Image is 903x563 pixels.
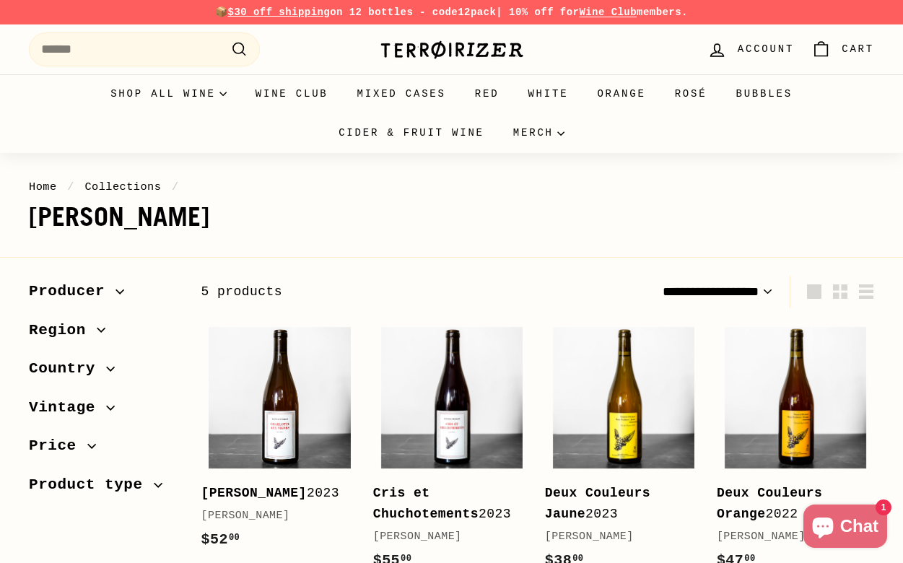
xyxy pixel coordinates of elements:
[803,28,883,71] a: Cart
[29,357,106,381] span: Country
[29,430,178,469] button: Price
[699,28,803,71] a: Account
[29,469,178,508] button: Product type
[96,74,241,113] summary: Shop all wine
[29,279,115,304] span: Producer
[842,41,874,57] span: Cart
[717,483,860,525] div: 2022
[201,531,240,548] span: $52
[721,74,806,113] a: Bubbles
[545,483,688,525] div: 2023
[29,392,178,431] button: Vintage
[29,434,87,458] span: Price
[545,486,650,521] b: Deux Couleurs Jaune
[201,486,307,500] b: [PERSON_NAME]
[228,6,331,18] span: $30 off shipping
[29,203,874,232] h1: [PERSON_NAME]
[29,396,106,420] span: Vintage
[29,315,178,354] button: Region
[499,113,579,152] summary: Merch
[29,473,154,497] span: Product type
[201,507,344,525] div: [PERSON_NAME]
[717,486,822,521] b: Deux Couleurs Orange
[229,533,240,543] sup: 00
[373,528,516,546] div: [PERSON_NAME]
[29,178,874,196] nav: breadcrumbs
[84,180,161,193] a: Collections
[29,4,874,20] p: 📦 on 12 bottles - code | 10% off for members.
[29,353,178,392] button: Country
[201,483,344,504] div: 2023
[241,74,343,113] a: Wine Club
[799,505,891,551] inbox-online-store-chat: Shopify online store chat
[29,276,178,315] button: Producer
[29,318,97,343] span: Region
[373,486,479,521] b: Cris et Chuchotements
[738,41,794,57] span: Account
[29,180,57,193] a: Home
[461,74,514,113] a: Red
[579,6,637,18] a: Wine Club
[717,528,860,546] div: [PERSON_NAME]
[201,281,538,302] div: 5 products
[583,74,660,113] a: Orange
[458,6,496,18] strong: 12pack
[513,74,583,113] a: White
[324,113,499,152] a: Cider & Fruit Wine
[545,528,688,546] div: [PERSON_NAME]
[64,180,78,193] span: /
[373,483,516,525] div: 2023
[343,74,461,113] a: Mixed Cases
[660,74,722,113] a: Rosé
[168,180,183,193] span: /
